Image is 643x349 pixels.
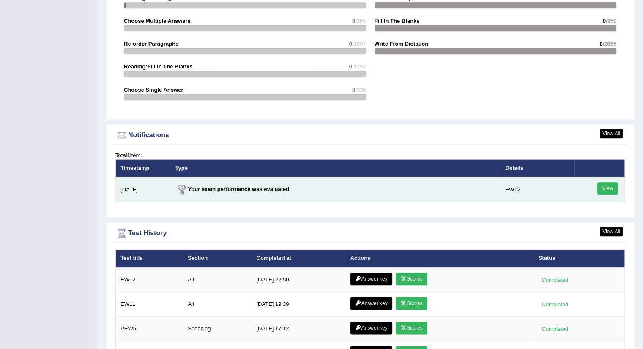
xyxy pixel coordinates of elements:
[349,41,352,47] span: 0
[606,18,616,24] span: /350
[352,63,366,70] span: /1297
[124,18,191,24] strong: Choose Multiple Answers
[116,159,171,177] th: Timestamp
[597,182,618,195] a: View
[349,63,352,70] span: 0
[127,152,130,158] b: 1
[600,129,623,138] a: View All
[124,63,193,70] strong: Reading:Fill In The Blanks
[350,322,392,334] a: Answer key
[115,151,625,159] div: Total item.
[375,41,429,47] strong: Write From Dictation
[252,316,345,341] td: [DATE] 17:12
[539,324,572,333] div: Completed
[396,273,427,285] a: Scores
[352,18,355,24] span: 0
[375,18,420,24] strong: Fill In The Blanks
[352,41,366,47] span: /1007
[115,227,625,240] div: Test History
[396,297,427,310] a: Scores
[183,267,252,292] td: All
[534,250,625,267] th: Status
[183,250,252,267] th: Section
[175,186,290,192] strong: Your exam performance was evaluated
[602,18,605,24] span: 0
[355,87,366,93] span: /336
[396,322,427,334] a: Scores
[599,41,602,47] span: 0
[539,275,572,284] div: Completed
[124,41,178,47] strong: Re-order Paragraphs
[183,316,252,341] td: Speaking
[352,87,355,93] span: 0
[252,267,345,292] td: [DATE] 22:50
[600,227,623,236] a: View All
[183,292,252,316] td: All
[355,18,366,24] span: /305
[501,177,574,202] td: EW12
[252,250,345,267] th: Completed at
[171,159,501,177] th: Type
[116,267,183,292] td: EW12
[350,273,392,285] a: Answer key
[252,292,345,316] td: [DATE] 19:39
[116,250,183,267] th: Test title
[346,250,534,267] th: Actions
[501,159,574,177] th: Details
[350,297,392,310] a: Answer key
[124,87,183,93] strong: Choose Single Answer
[116,177,171,202] td: [DATE]
[115,129,625,142] div: Notifications
[602,41,616,47] span: /2885
[539,300,572,309] div: Completed
[116,292,183,316] td: EW11
[116,316,183,341] td: PEW5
